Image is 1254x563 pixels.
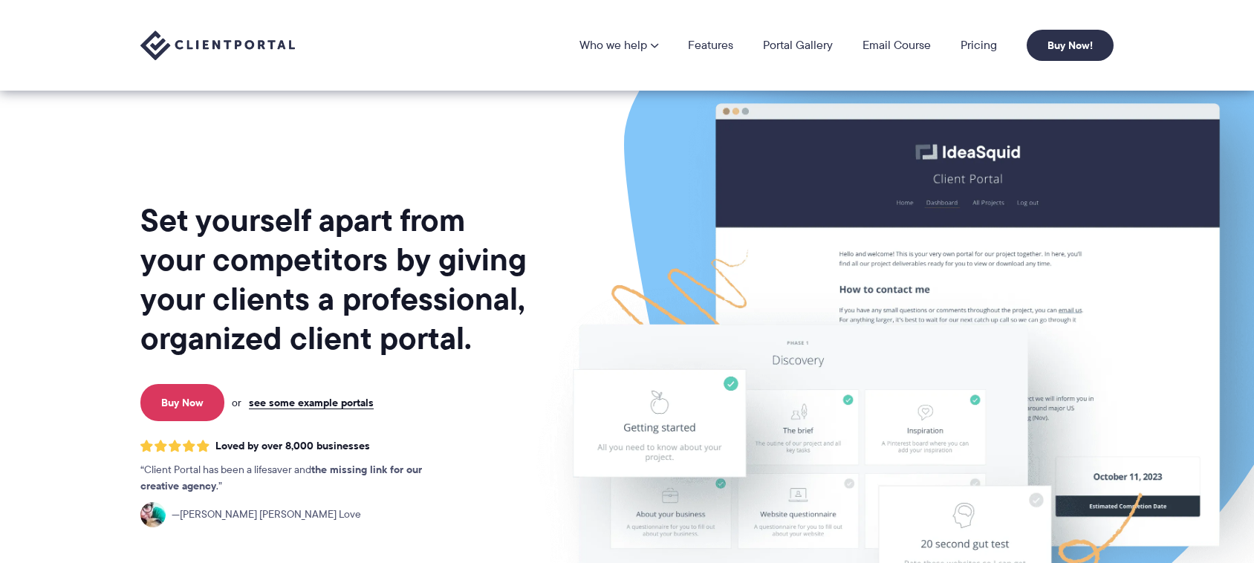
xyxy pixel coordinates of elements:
[249,396,374,409] a: see some example portals
[763,39,833,51] a: Portal Gallery
[215,440,370,452] span: Loved by over 8,000 businesses
[140,462,452,495] p: Client Portal has been a lifesaver and .
[232,396,241,409] span: or
[579,39,658,51] a: Who we help
[1027,30,1114,61] a: Buy Now!
[140,384,224,421] a: Buy Now
[140,201,530,358] h1: Set yourself apart from your competitors by giving your clients a professional, organized client ...
[172,507,361,523] span: [PERSON_NAME] [PERSON_NAME] Love
[688,39,733,51] a: Features
[961,39,997,51] a: Pricing
[862,39,931,51] a: Email Course
[140,461,422,494] strong: the missing link for our creative agency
